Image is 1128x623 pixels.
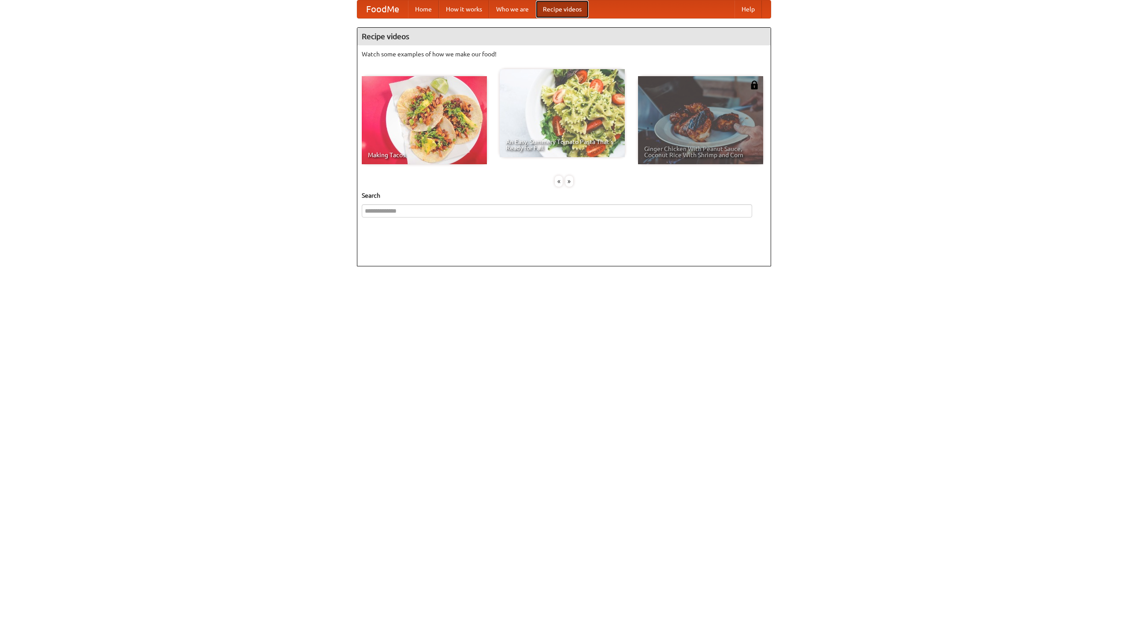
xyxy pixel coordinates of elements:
div: « [555,176,563,187]
a: Help [735,0,762,18]
a: Recipe videos [536,0,589,18]
a: Making Tacos [362,76,487,164]
a: FoodMe [357,0,408,18]
a: Home [408,0,439,18]
span: Making Tacos [368,152,481,158]
h4: Recipe videos [357,28,771,45]
a: How it works [439,0,489,18]
img: 483408.png [750,81,759,89]
span: An Easy, Summery Tomato Pasta That's Ready for Fall [506,139,619,151]
h5: Search [362,191,766,200]
p: Watch some examples of how we make our food! [362,50,766,59]
a: Who we are [489,0,536,18]
div: » [565,176,573,187]
a: An Easy, Summery Tomato Pasta That's Ready for Fall [500,69,625,157]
